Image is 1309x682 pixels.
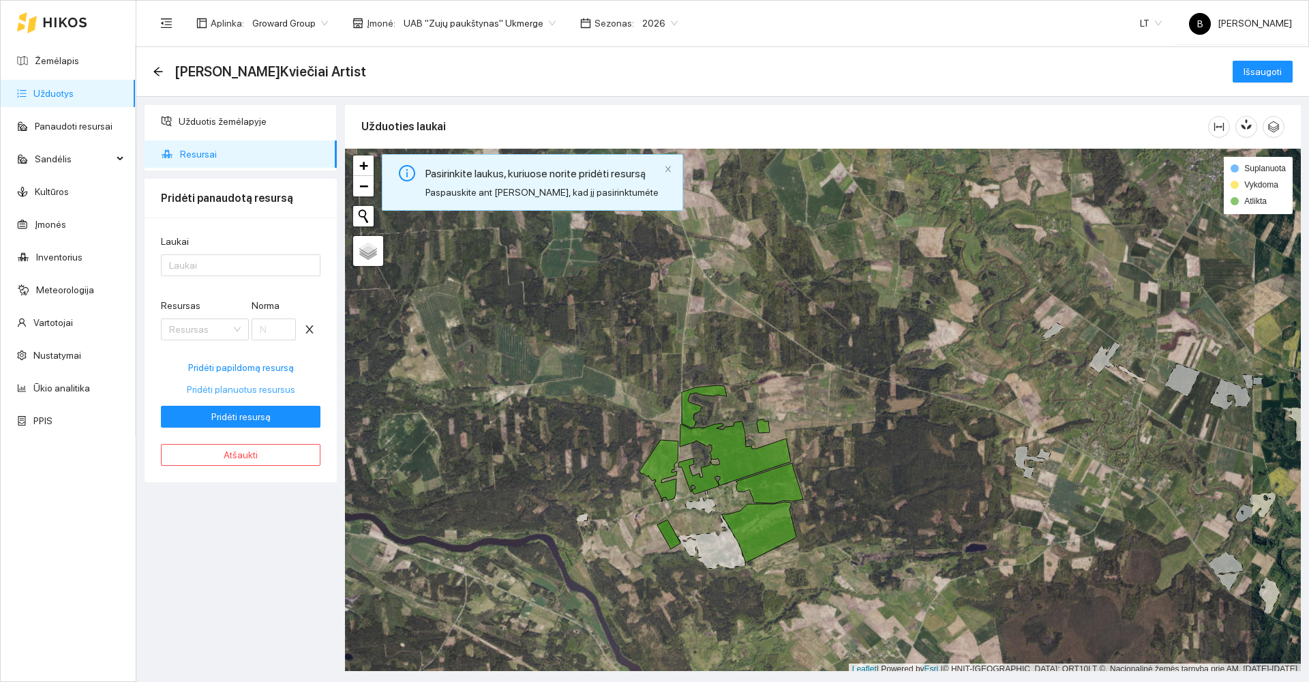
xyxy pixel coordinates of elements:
[1209,121,1229,132] span: column-width
[664,165,672,174] button: close
[153,10,180,37] button: menu-fold
[169,319,231,340] input: Resursas
[35,145,112,173] span: Sandėlis
[33,88,74,99] a: Užduotys
[941,664,943,674] span: |
[352,18,363,29] span: shop
[33,383,90,394] a: Ūkio analitika
[35,55,79,66] a: Žemėlapis
[1189,18,1292,29] span: [PERSON_NAME]
[161,299,200,313] label: Resursas
[33,350,81,361] a: Nustatymai
[187,382,295,397] span: Pridėti planuotus resursus
[1233,61,1293,83] button: Išsaugoti
[35,186,69,197] a: Kultūros
[35,219,66,230] a: Įmonės
[36,284,94,295] a: Meteorologija
[224,447,258,462] span: Atšaukti
[252,299,280,313] label: Norma
[196,18,207,29] span: layout
[1244,180,1278,190] span: Vykdoma
[1197,13,1203,35] span: B
[367,16,395,31] span: Įmonė :
[353,155,374,176] a: Zoom in
[153,66,164,78] div: Atgal
[161,444,320,466] button: Atšaukti
[161,379,320,400] button: Pridėti planuotus resursus
[36,252,82,263] a: Inventorius
[595,16,634,31] span: Sezonas :
[299,318,320,340] button: close
[161,235,189,249] label: Laukai
[211,16,244,31] span: Aplinka :
[1244,196,1267,206] span: Atlikta
[1140,13,1162,33] span: LT
[425,165,659,182] div: Pasirinkite laukus, kuriuose norite pridėti resursą
[252,318,296,340] input: Norma
[1244,64,1282,79] span: Išsaugoti
[425,185,659,200] div: Paspauskite ant [PERSON_NAME], kad jį pasirinktumėte
[359,177,368,194] span: −
[161,357,320,379] button: Pridėti papildomą resursą
[353,236,383,266] a: Layers
[33,415,52,426] a: PPIS
[359,157,368,174] span: +
[35,121,112,132] a: Panaudoti resursai
[161,179,320,218] div: Pridėti panaudotą resursą
[924,664,939,674] a: Esri
[1208,116,1230,138] button: column-width
[153,66,164,77] span: arrow-left
[849,664,1301,675] div: | Powered by © HNIT-[GEOGRAPHIC_DATA]; ORT10LT ©, Nacionalinė žemės tarnyba prie AM, [DATE]-[DATE]
[361,107,1208,146] div: Užduoties laukai
[353,206,374,226] button: Initiate a new search
[175,61,366,83] span: Sėja Ž.Kviečiai Artist
[252,13,328,33] span: Groward Group
[179,108,326,135] span: Užduotis žemėlapyje
[580,18,591,29] span: calendar
[642,13,678,33] span: 2026
[664,165,672,173] span: close
[211,409,271,424] span: Pridėti resursą
[160,17,172,29] span: menu-fold
[180,140,326,168] span: Resursai
[852,664,877,674] a: Leaflet
[161,406,320,428] button: Pridėti resursą
[33,317,73,328] a: Vartotojai
[404,13,556,33] span: UAB "Zujų paukštynas" Ukmerge
[1244,164,1286,173] span: Suplanuota
[299,324,320,335] span: close
[399,165,415,181] span: info-circle
[353,176,374,196] a: Zoom out
[188,360,294,375] span: Pridėti papildomą resursą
